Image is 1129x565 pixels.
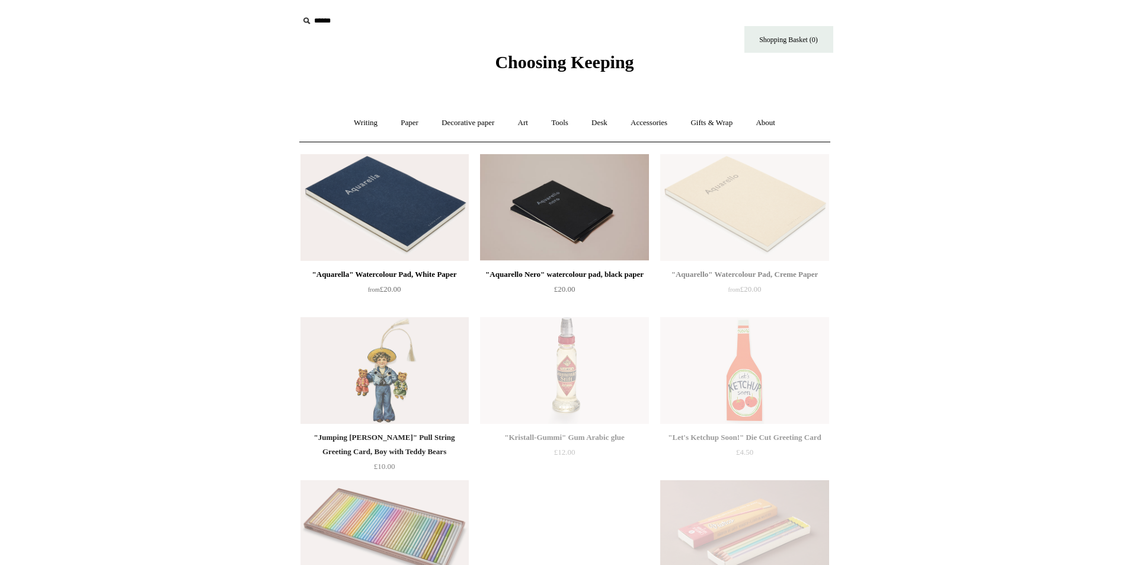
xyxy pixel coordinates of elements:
span: from [368,286,380,293]
a: "Kristall-Gummi" Gum Arabic glue £12.00 [480,430,648,479]
a: "Let's Ketchup Soon!" Die Cut Greeting Card "Let's Ketchup Soon!" Die Cut Greeting Card [660,317,829,424]
div: "Let's Ketchup Soon!" Die Cut Greeting Card [663,430,826,445]
span: Choosing Keeping [495,52,634,72]
a: "Aquarello Nero" watercolour pad, black paper £20.00 [480,267,648,316]
img: "Let's Ketchup Soon!" Die Cut Greeting Card [660,317,829,424]
a: Writing [343,107,388,139]
span: £20.00 [728,285,762,293]
a: "Kristall-Gummi" Gum Arabic glue "Kristall-Gummi" Gum Arabic glue [480,317,648,424]
span: £20.00 [554,285,575,293]
a: "Jumping [PERSON_NAME]" Pull String Greeting Card, Boy with Teddy Bears £10.00 [300,430,469,479]
a: "Aquarello" Watercolour Pad, Creme Paper "Aquarello" Watercolour Pad, Creme Paper [660,154,829,261]
span: from [728,286,740,293]
a: Gifts & Wrap [680,107,743,139]
a: "Jumping Jack" Pull String Greeting Card, Boy with Teddy Bears "Jumping Jack" Pull String Greetin... [300,317,469,424]
a: Paper [390,107,429,139]
span: £20.00 [368,285,401,293]
a: Desk [581,107,618,139]
div: "Aquarello Nero" watercolour pad, black paper [483,267,645,282]
div: "Aquarello" Watercolour Pad, Creme Paper [663,267,826,282]
img: "Kristall-Gummi" Gum Arabic glue [480,317,648,424]
a: Choosing Keeping [495,62,634,70]
a: About [745,107,786,139]
div: "Aquarella" Watercolour Pad, White Paper [303,267,466,282]
a: Art [507,107,539,139]
a: "Aquarello" Watercolour Pad, Creme Paper from£20.00 [660,267,829,316]
img: "Aquarello" Watercolour Pad, Creme Paper [660,154,829,261]
a: Decorative paper [431,107,505,139]
span: £10.00 [374,462,395,471]
span: £12.00 [554,448,575,457]
img: "Jumping Jack" Pull String Greeting Card, Boy with Teddy Bears [300,317,469,424]
a: "Aquarello Nero" watercolour pad, black paper "Aquarello Nero" watercolour pad, black paper [480,154,648,261]
span: £4.50 [736,448,753,457]
a: "Aquarella" Watercolour Pad, White Paper "Aquarella" Watercolour Pad, White Paper [300,154,469,261]
div: "Kristall-Gummi" Gum Arabic glue [483,430,645,445]
a: Tools [540,107,579,139]
a: Accessories [620,107,678,139]
a: "Aquarella" Watercolour Pad, White Paper from£20.00 [300,267,469,316]
a: Shopping Basket (0) [744,26,833,53]
div: "Jumping [PERSON_NAME]" Pull String Greeting Card, Boy with Teddy Bears [303,430,466,459]
img: "Aquarello Nero" watercolour pad, black paper [480,154,648,261]
img: "Aquarella" Watercolour Pad, White Paper [300,154,469,261]
a: "Let's Ketchup Soon!" Die Cut Greeting Card £4.50 [660,430,829,479]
